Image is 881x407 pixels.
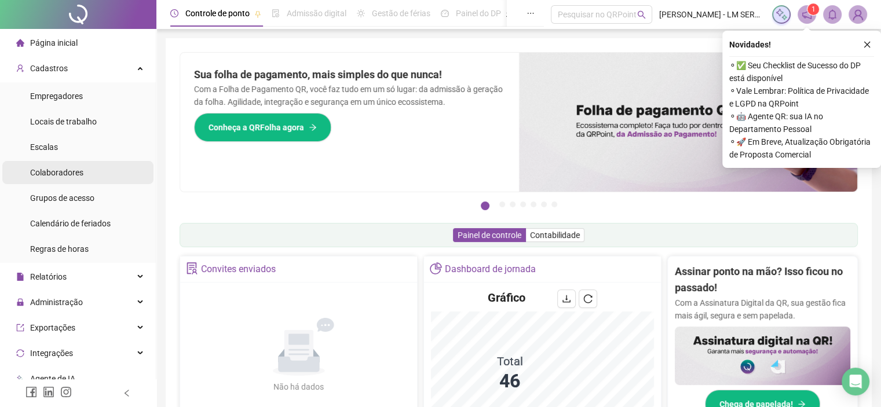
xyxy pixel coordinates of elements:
[659,8,765,21] span: [PERSON_NAME] - LM SERVICOS EDUCACIONAIS LTDA
[499,201,505,207] button: 2
[30,298,83,307] span: Administração
[729,38,771,51] span: Novidades !
[16,298,24,306] span: lock
[246,380,352,393] div: Não há dados
[194,83,505,108] p: Com a Folha de Pagamento QR, você faz tudo em um só lugar: da admissão à geração da folha. Agilid...
[562,294,571,303] span: download
[527,9,535,17] span: ellipsis
[842,368,869,395] div: Open Intercom Messenger
[16,324,24,332] span: export
[456,9,501,18] span: Painel do DP
[30,64,68,73] span: Cadastros
[43,386,54,398] span: linkedin
[863,41,871,49] span: close
[445,259,536,279] div: Dashboard de jornada
[520,201,526,207] button: 4
[530,230,580,240] span: Contabilidade
[849,6,867,23] img: 79735
[30,272,67,281] span: Relatórios
[802,9,812,20] span: notification
[123,389,131,397] span: left
[30,193,94,203] span: Grupos de acesso
[272,9,280,17] span: file-done
[531,201,536,207] button: 5
[510,201,516,207] button: 3
[541,201,547,207] button: 6
[481,201,489,210] button: 1
[170,9,178,17] span: clock-circle
[729,110,874,135] span: ⚬ 🤖 Agente QR: sua IA no Departamento Pessoal
[675,327,850,385] img: banner%2F02c71560-61a6-44d4-94b9-c8ab97240462.png
[254,10,261,17] span: pushpin
[775,8,788,21] img: sparkle-icon.fc2bf0ac1784a2077858766a79e2daf3.svg
[729,59,874,85] span: ⚬ ✅ Seu Checklist de Sucesso do DP está disponível
[488,289,525,306] h4: Gráfico
[209,121,304,134] span: Conheça a QRFolha agora
[16,39,24,47] span: home
[25,386,37,398] span: facebook
[60,386,72,398] span: instagram
[30,117,97,126] span: Locais de trabalho
[506,10,513,17] span: pushpin
[675,296,850,322] p: Com a Assinatura Digital da QR, sua gestão fica mais ágil, segura e sem papelada.
[30,142,58,152] span: Escalas
[458,230,521,240] span: Painel de controle
[30,323,75,332] span: Exportações
[827,9,838,20] span: bell
[519,53,858,192] img: banner%2F8d14a306-6205-4263-8e5b-06e9a85ad873.png
[811,5,816,13] span: 1
[309,123,317,131] span: arrow-right
[16,349,24,357] span: sync
[30,219,111,228] span: Calendário de feriados
[287,9,346,18] span: Admissão digital
[201,259,276,279] div: Convites enviados
[30,38,78,47] span: Página inicial
[30,91,83,101] span: Empregadores
[807,3,819,15] sup: 1
[194,67,505,83] h2: Sua folha de pagamento, mais simples do que nunca!
[357,9,365,17] span: sun
[194,113,331,142] button: Conheça a QRFolha agora
[30,168,83,177] span: Colaboradores
[30,374,75,383] span: Agente de IA
[551,201,557,207] button: 7
[186,262,198,274] span: solution
[583,294,593,303] span: reload
[441,9,449,17] span: dashboard
[16,273,24,281] span: file
[430,262,442,274] span: pie-chart
[30,349,73,358] span: Integrações
[729,85,874,110] span: ⚬ Vale Lembrar: Política de Privacidade e LGPD na QRPoint
[372,9,430,18] span: Gestão de férias
[675,263,850,296] h2: Assinar ponto na mão? Isso ficou no passado!
[729,135,874,161] span: ⚬ 🚀 Em Breve, Atualização Obrigatória de Proposta Comercial
[30,244,89,254] span: Regras de horas
[16,64,24,72] span: user-add
[185,9,250,18] span: Controle de ponto
[637,10,646,19] span: search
